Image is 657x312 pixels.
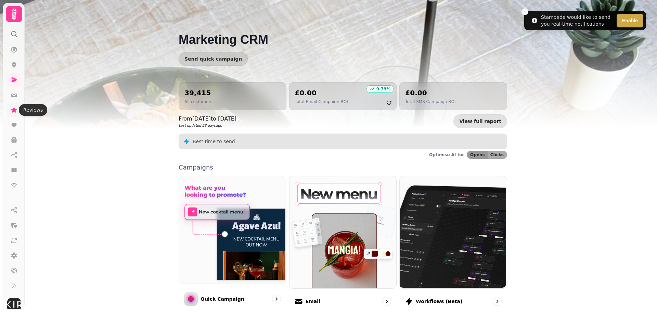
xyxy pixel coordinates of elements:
h2: £0.00 [295,88,348,98]
span: Clicks [490,153,504,157]
span: Send quick campaign [184,57,242,61]
span: Opens [470,153,485,157]
svg: go to [494,298,501,305]
p: Quick Campaign [201,296,244,302]
img: Quick Campaign [178,176,285,283]
h2: 39,415 [184,88,212,98]
p: Workflows (beta) [416,298,462,305]
p: Email [306,298,320,305]
button: User avatar [6,298,22,312]
a: View full report [453,114,507,128]
div: Stampede would like to send you real-time notifications [541,14,614,27]
p: Total Email Campaign ROI [295,99,348,104]
h1: Marketing CRM [179,16,507,47]
button: Send quick campaign [179,52,248,66]
p: Total SMS Campaign ROI [405,99,455,104]
a: Quick CampaignQuick Campaign [179,176,286,311]
p: All customers [184,99,212,104]
button: Enable [617,14,643,27]
p: Campaigns [179,164,507,171]
button: Close toast [521,8,528,15]
img: User avatar [7,298,21,312]
svg: go to [383,298,390,305]
h2: £0.00 [405,88,455,98]
p: From [DATE] to [DATE] [179,115,236,123]
a: EmailEmail [289,176,397,311]
button: Opens [467,151,488,159]
p: 9.79 % [376,86,391,92]
div: Reviews [19,104,47,116]
p: Optimise AI for [429,152,464,158]
img: Workflows (beta) [399,176,506,288]
p: Last updated 23 days ago [179,123,236,128]
button: Clicks [488,151,507,159]
svg: go to [273,296,280,302]
p: Best time to send [193,138,235,145]
img: Email [289,176,396,288]
a: Workflows (beta)Workflows (beta) [399,176,507,311]
button: refresh [383,97,395,109]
